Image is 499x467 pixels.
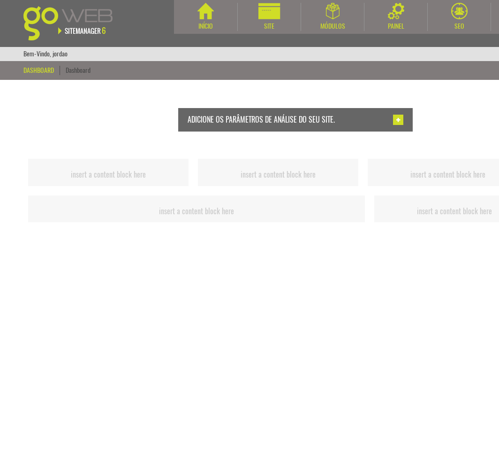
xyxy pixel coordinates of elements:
[238,22,301,31] div: Site
[174,22,237,31] div: Início
[388,3,404,19] img: Painel
[451,3,468,19] img: SEO
[30,171,186,179] h2: insert a content block here
[188,115,335,125] span: Adicione os parâmetros de análise do seu site.
[326,3,340,19] img: Módulos
[23,66,60,75] div: Dashboard
[364,22,427,31] div: Painel
[30,207,363,216] h2: insert a content block here
[428,22,491,31] div: SEO
[23,6,123,40] img: Goweb
[301,22,364,31] div: Módulos
[197,3,214,19] img: Início
[23,47,68,61] div: Bem-Vindo, jordao
[200,171,356,179] h2: insert a content block here
[66,66,91,75] a: Dashboard
[258,3,280,19] img: Site
[393,115,403,125] img: Adicionar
